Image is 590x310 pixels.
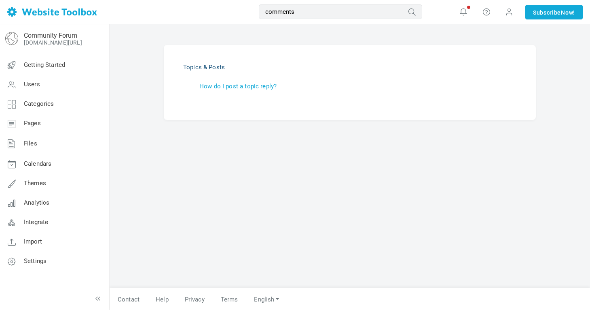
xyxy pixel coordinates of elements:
[213,293,246,307] a: Terms
[525,5,583,19] a: SubscribeNow!
[183,64,225,71] a: Topics & Posts
[110,293,148,307] a: Contact
[259,4,422,19] input: Tell us what you're looking for
[24,180,46,187] span: Themes
[199,83,277,90] a: How do I post a topic reply?
[24,61,65,68] span: Getting Started
[24,100,54,107] span: Categories
[148,293,177,307] a: Help
[177,293,213,307] a: Privacy
[24,39,82,46] a: [DOMAIN_NAME][URL]
[24,81,40,88] span: Users
[254,296,274,303] span: English
[561,8,575,17] span: Now!
[24,238,42,245] span: Import
[24,32,77,39] a: Community Forum
[24,120,41,127] span: Pages
[5,32,18,45] img: globe-icon.png
[24,140,37,147] span: Files
[24,218,48,226] span: Integrate
[24,160,51,167] span: Calendars
[24,199,49,206] span: Analytics
[24,257,47,265] span: Settings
